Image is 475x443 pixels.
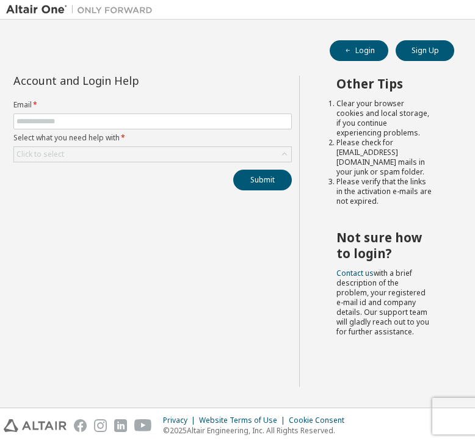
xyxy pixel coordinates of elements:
button: Login [330,40,388,61]
div: Website Terms of Use [199,416,289,425]
label: Email [13,100,292,110]
div: Click to select [14,147,291,162]
a: Contact us [336,268,374,278]
li: Please check for [EMAIL_ADDRESS][DOMAIN_NAME] mails in your junk or spam folder. [336,138,432,177]
button: Submit [233,170,292,190]
li: Please verify that the links in the activation e-mails are not expired. [336,177,432,206]
div: Account and Login Help [13,76,236,85]
img: linkedin.svg [114,419,127,432]
div: Privacy [163,416,199,425]
img: instagram.svg [94,419,107,432]
li: Clear your browser cookies and local storage, if you continue experiencing problems. [336,99,432,138]
div: Click to select [16,149,64,159]
img: Altair One [6,4,159,16]
div: Cookie Consent [289,416,352,425]
button: Sign Up [396,40,454,61]
h2: Not sure how to login? [336,229,432,262]
img: youtube.svg [134,419,152,432]
p: © 2025 Altair Engineering, Inc. All Rights Reserved. [163,425,352,436]
img: altair_logo.svg [4,419,67,432]
span: with a brief description of the problem, your registered e-mail id and company details. Our suppo... [336,268,429,337]
img: facebook.svg [74,419,87,432]
h2: Other Tips [336,76,432,92]
label: Select what you need help with [13,133,292,143]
